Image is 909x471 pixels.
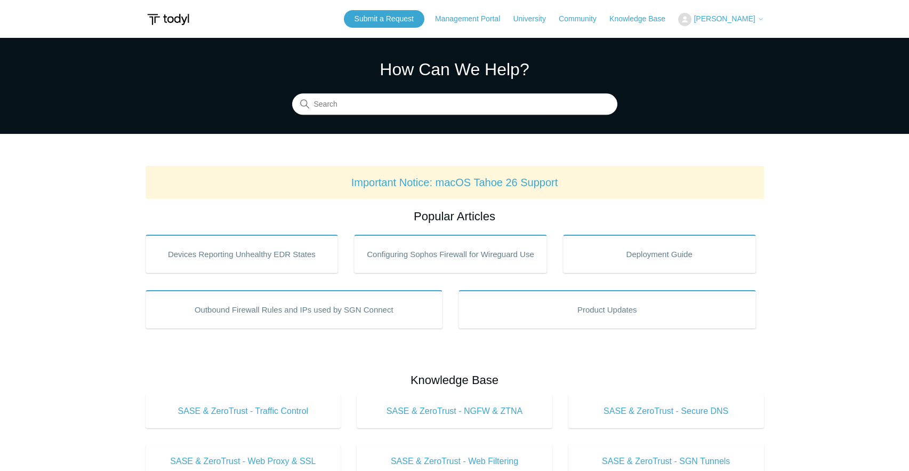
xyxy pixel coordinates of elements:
a: Devices Reporting Unhealthy EDR States [146,235,339,273]
a: Submit a Request [344,10,424,28]
a: Product Updates [458,290,756,329]
span: SASE & ZeroTrust - NGFW & ZTNA [373,405,536,418]
a: Management Portal [435,13,511,25]
a: Configuring Sophos Firewall for Wireguard Use [354,235,547,273]
span: SASE & ZeroTrust - Traffic Control [162,405,325,418]
span: SASE & ZeroTrust - SGN Tunnels [584,455,748,468]
a: SASE & ZeroTrust - Secure DNS [568,394,764,428]
a: SASE & ZeroTrust - NGFW & ZTNA [357,394,552,428]
a: Important Notice: macOS Tahoe 26 Support [351,177,558,188]
span: SASE & ZeroTrust - Web Proxy & SSL [162,455,325,468]
a: Deployment Guide [563,235,756,273]
a: Knowledge Base [609,13,676,25]
a: Outbound Firewall Rules and IPs used by SGN Connect [146,290,443,329]
h1: How Can We Help? [292,57,617,82]
a: Community [559,13,607,25]
span: SASE & ZeroTrust - Web Filtering [373,455,536,468]
span: [PERSON_NAME] [694,14,755,23]
h2: Knowledge Base [146,371,764,389]
button: [PERSON_NAME] [678,13,763,26]
span: SASE & ZeroTrust - Secure DNS [584,405,748,418]
img: Todyl Support Center Help Center home page [146,10,191,29]
h2: Popular Articles [146,207,764,225]
a: University [513,13,556,25]
input: Search [292,94,617,115]
a: SASE & ZeroTrust - Traffic Control [146,394,341,428]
